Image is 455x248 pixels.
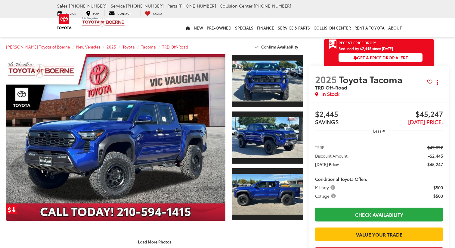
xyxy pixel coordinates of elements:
img: 2025 Toyota Tacoma TRD Off-Road [231,61,304,102]
a: Expand Photo 0 [6,54,225,221]
span: Parts [167,3,177,9]
a: New [192,18,205,37]
span: [PHONE_NUMBER] [254,3,291,9]
button: Military [315,184,337,190]
span: 2025 [315,73,337,86]
span: SAVINGS [315,118,339,126]
img: Toyota [53,12,76,31]
a: Expand Photo 3 [232,168,303,221]
span: [PHONE_NUMBER] [69,3,107,9]
a: Service [53,10,80,16]
a: My Saved Vehicles [140,10,166,16]
span: [DATE] Price: [315,161,339,167]
span: $500 [433,184,443,190]
span: Get a Price Drop Alert [353,55,408,61]
a: 2025 [107,44,116,49]
span: $45,247 [379,110,443,119]
a: Tacoma [141,44,156,49]
a: Contact [104,10,135,16]
a: Value Your Trade [315,228,443,241]
span: [DATE] Price: [408,118,443,126]
span: Discount Amount: [315,153,349,159]
a: Check Availability [315,208,443,221]
a: Rent a Toyota [353,18,386,37]
button: Confirm Availability [252,42,303,52]
a: Service & Parts: Opens in a new tab [276,18,312,37]
span: Less [373,128,381,133]
span: Recent Price Drop! [339,40,376,45]
span: Military [315,184,336,190]
a: [PERSON_NAME] Toyota of Boerne [6,44,70,49]
span: Service [111,3,125,9]
span: Conditional Toyota Offers [315,176,367,182]
img: 2025 Toyota Tacoma TRD Off-Road [231,174,304,215]
a: Collision Center [312,18,353,37]
img: 2025 Toyota Tacoma TRD Off-Road [4,54,227,222]
a: Pre-Owned [205,18,233,37]
a: Expand Photo 2 [232,111,303,164]
img: Vic Vaughan Toyota of Boerne [82,16,125,27]
span: TRD Off-Road [315,84,347,91]
span: Collision Center [220,3,252,9]
span: dropdown dots [437,80,438,85]
a: Toyota [122,44,135,49]
a: Home [184,18,192,37]
a: About [386,18,404,37]
span: [PHONE_NUMBER] [126,3,164,9]
span: In Stock [321,90,339,97]
span: $2,445 [315,110,379,119]
a: Map [82,10,103,16]
a: Get Price Drop Alert [6,205,18,214]
span: Get Price Drop Alert [329,39,337,49]
a: Expand Photo 1 [232,54,303,108]
span: Reduced by $2,445 since [DATE] [339,46,422,50]
a: Get Price Drop Alert Recent Price Drop! [324,39,434,46]
span: TSRP: [315,144,326,150]
img: 2025 Toyota Tacoma TRD Off-Road [231,117,304,158]
span: $500 [433,193,443,199]
a: New Vehicles [76,44,100,49]
a: Finance [255,18,276,37]
span: Sales [57,3,68,9]
span: $45,247 [427,161,443,167]
button: Less [370,125,388,136]
span: $47,692 [427,144,443,150]
span: Toyota Tacoma [339,73,404,86]
span: College [315,193,337,199]
a: TRD Off-Road [162,44,188,49]
button: College [315,193,338,199]
span: Confirm Availability [261,44,298,49]
span: [PHONE_NUMBER] [178,3,216,9]
span: -$2,445 [428,153,443,159]
button: Actions [432,77,443,87]
button: Load More Photos [134,236,175,247]
span: Saved [153,11,162,15]
a: Specials [233,18,255,37]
